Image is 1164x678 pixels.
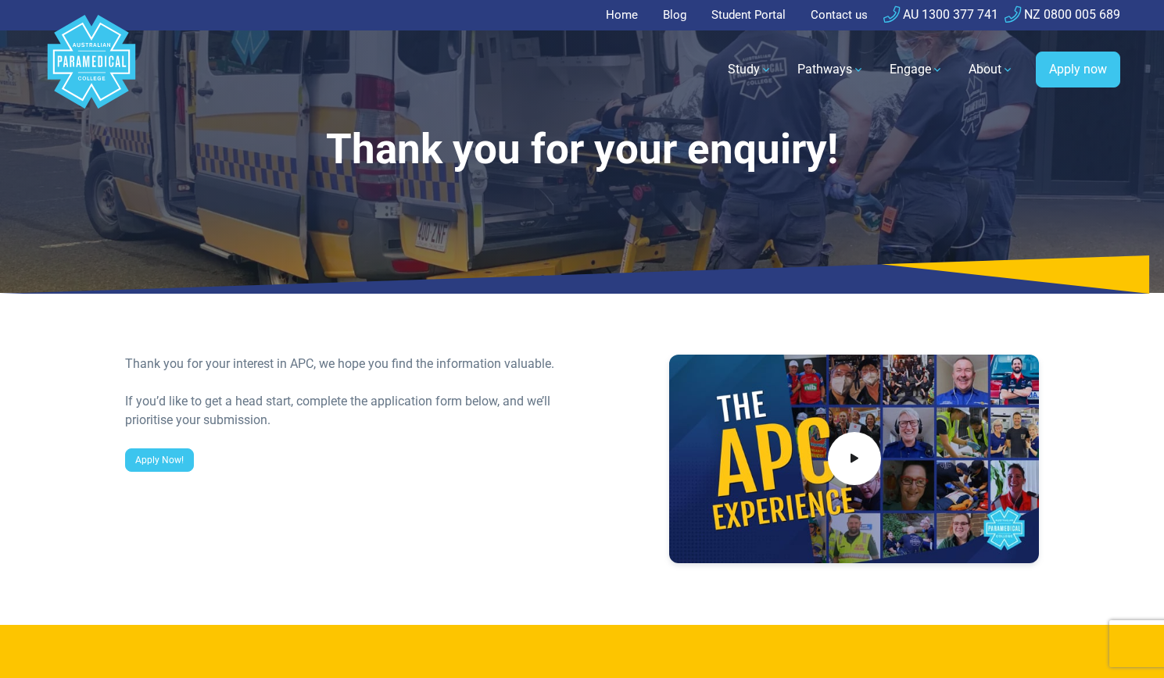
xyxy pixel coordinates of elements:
[880,48,953,91] a: Engage
[125,125,1040,174] h1: Thank you for your enquiry!
[45,30,138,109] a: Australian Paramedical College
[883,7,998,22] a: AU 1300 377 741
[125,448,194,472] a: Apply Now!
[125,392,573,430] div: If you’d like to get a head start, complete the application form below, and we’ll prioritise your...
[959,48,1023,91] a: About
[125,355,573,373] div: Thank you for your interest in APC, we hope you find the information valuable.
[1005,7,1120,22] a: NZ 0800 005 689
[1036,52,1120,87] a: Apply now
[788,48,874,91] a: Pathways
[718,48,782,91] a: Study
